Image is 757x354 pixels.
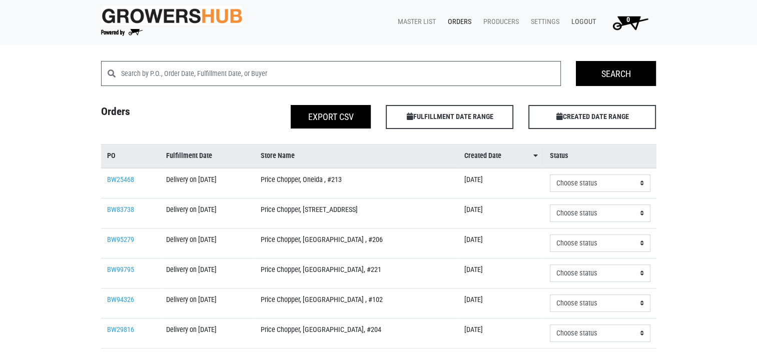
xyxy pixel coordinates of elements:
a: Fulfillment Date [166,150,249,161]
img: Cart [608,12,652,32]
td: Delivery on [DATE] [160,168,255,198]
td: Delivery on [DATE] [160,318,255,348]
a: 0 [600,12,656,32]
a: Logout [563,12,600,31]
a: Created Date [464,150,538,161]
span: FULFILLMENT DATE RANGE [386,105,513,129]
input: Search [576,61,656,86]
a: BW29816 [107,325,134,334]
a: Master List [390,12,440,31]
td: [DATE] [458,258,544,288]
td: Price Chopper, Oneida , #213 [255,168,458,198]
img: original-fc7597fdc6adbb9d0e2ae620e786d1a2.jpg [101,6,243,25]
a: Settings [523,12,563,31]
span: Status [550,150,568,161]
span: PO [107,150,116,161]
a: BW83738 [107,205,134,214]
td: [DATE] [458,168,544,198]
td: Price Chopper, [GEOGRAPHIC_DATA] , #102 [255,288,458,318]
td: Delivery on [DATE] [160,288,255,318]
a: Store Name [261,150,452,161]
td: Delivery on [DATE] [160,228,255,258]
td: Price Chopper, [GEOGRAPHIC_DATA], #221 [255,258,458,288]
span: Fulfillment Date [166,150,212,161]
td: Price Chopper, [STREET_ADDRESS] [255,198,458,228]
a: Producers [475,12,523,31]
span: 0 [626,15,630,24]
input: Search by P.O., Order Date, Fulfillment Date, or Buyer [121,61,561,86]
td: Delivery on [DATE] [160,198,255,228]
a: Orders [440,12,475,31]
img: Powered by Big Wheelbarrow [101,29,143,36]
a: BW99795 [107,265,134,274]
td: [DATE] [458,228,544,258]
button: Export CSV [291,105,371,128]
h4: Orders [94,105,236,125]
span: Store Name [261,150,295,161]
a: BW25468 [107,175,134,184]
a: BW94326 [107,295,134,304]
span: Created Date [464,150,501,161]
td: Price Chopper, [GEOGRAPHIC_DATA], #204 [255,318,458,348]
td: [DATE] [458,198,544,228]
td: [DATE] [458,318,544,348]
td: Price Chopper, [GEOGRAPHIC_DATA] , #206 [255,228,458,258]
span: CREATED DATE RANGE [528,105,656,129]
td: [DATE] [458,288,544,318]
a: BW95279 [107,235,134,244]
a: PO [107,150,154,161]
td: Delivery on [DATE] [160,258,255,288]
a: Status [550,150,650,161]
